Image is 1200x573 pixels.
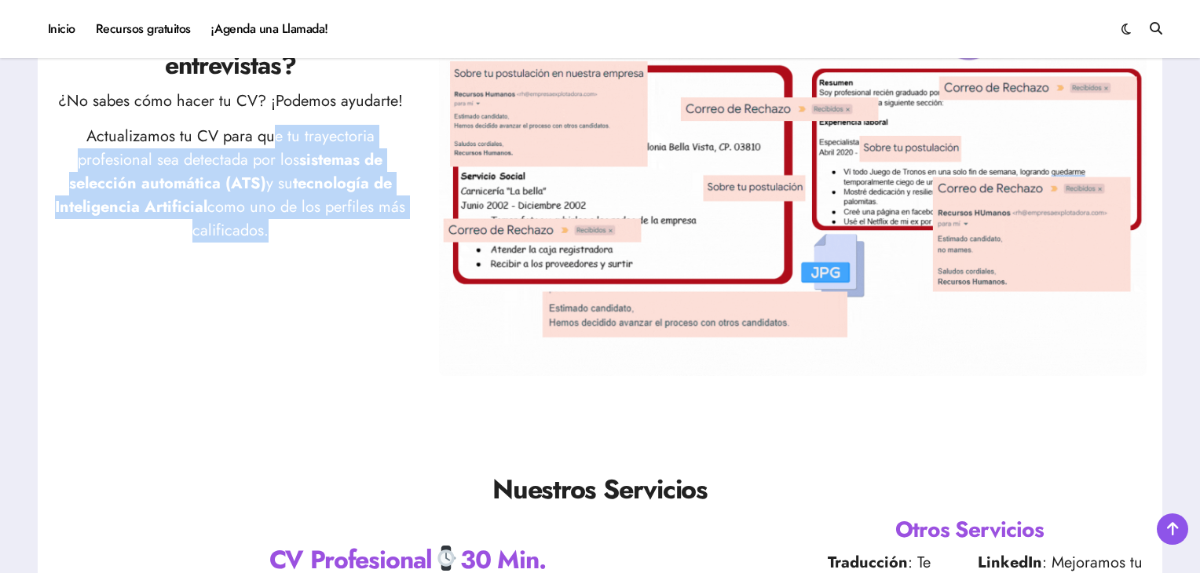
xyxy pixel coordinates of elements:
[38,8,86,50] a: Inicio
[792,514,1147,545] h3: Otros Servicios
[69,148,383,195] strong: sistemas de selección automática (ATS)
[55,172,392,218] strong: tecnología de Inteligencia Artificial
[53,89,408,113] p: ¿No sabes cómo hacer tu CV? ¡Podemos ayudarte!
[53,471,1147,509] h1: Nuestros Servicios
[53,125,408,243] p: Actualizamos tu CV para que tu trayectoria profesional sea detectada por los y su como uno de los...
[434,546,459,571] img: ⌚
[201,8,338,50] a: ¡Agenda una Llamada!
[86,8,201,50] a: Recursos gratuitos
